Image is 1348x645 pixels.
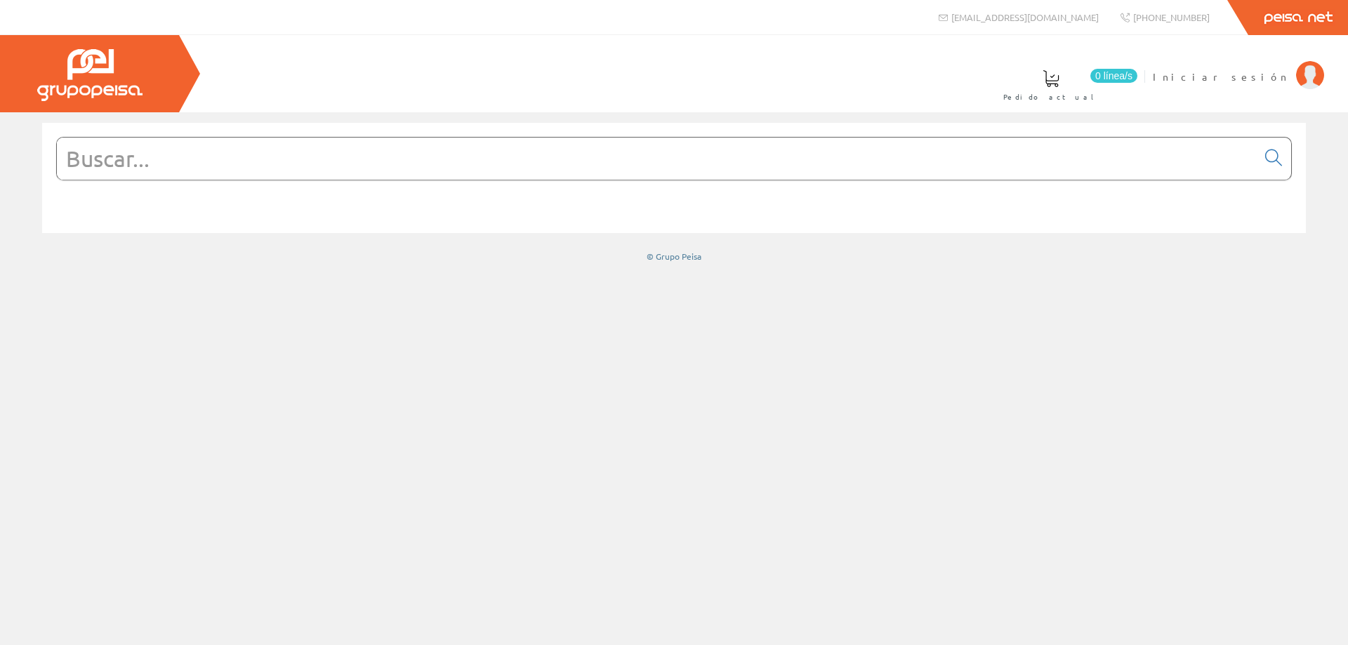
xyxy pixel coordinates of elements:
[951,11,1099,23] span: [EMAIL_ADDRESS][DOMAIN_NAME]
[1153,69,1289,84] span: Iniciar sesión
[1133,11,1210,23] span: [PHONE_NUMBER]
[57,138,1257,180] input: Buscar...
[42,251,1306,262] div: © Grupo Peisa
[1003,90,1099,104] span: Pedido actual
[1153,58,1324,72] a: Iniciar sesión
[1090,69,1137,83] span: 0 línea/s
[37,49,143,101] img: Grupo Peisa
